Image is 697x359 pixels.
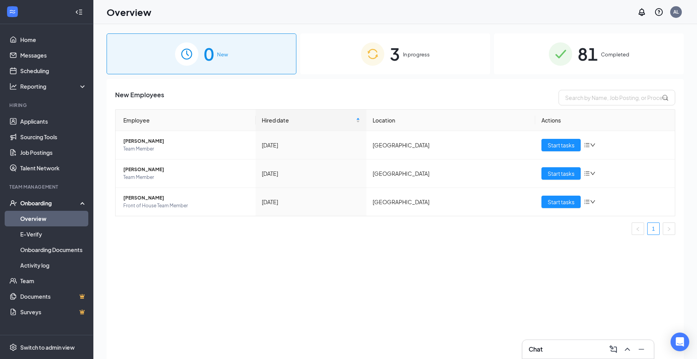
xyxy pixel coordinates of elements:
td: [GEOGRAPHIC_DATA] [366,159,535,188]
span: bars [584,142,590,148]
span: New [217,51,228,58]
span: New Employees [115,90,164,105]
input: Search by Name, Job Posting, or Process [559,90,675,105]
div: Onboarding [20,199,80,207]
span: Hired date [262,116,354,124]
span: 0 [204,40,214,67]
th: Actions [535,110,675,131]
div: Hiring [9,102,85,109]
svg: ChevronUp [623,345,632,354]
a: Talent Network [20,160,87,176]
span: [PERSON_NAME] [123,166,249,173]
button: Start tasks [541,196,581,208]
span: bars [584,170,590,177]
div: Open Intercom Messenger [671,333,689,351]
a: Scheduling [20,63,87,79]
button: right [663,222,675,235]
svg: UserCheck [9,199,17,207]
a: E-Verify [20,226,87,242]
span: down [590,199,595,205]
svg: WorkstreamLogo [9,8,16,16]
svg: Minimize [637,345,646,354]
svg: Collapse [75,8,83,16]
svg: Analysis [9,82,17,90]
span: Front of House Team Member [123,202,249,210]
span: Start tasks [548,169,574,178]
div: Team Management [9,184,85,190]
button: Start tasks [541,167,581,180]
a: Job Postings [20,145,87,160]
a: SurveysCrown [20,304,87,320]
div: Reporting [20,82,87,90]
span: Team Member [123,173,249,181]
button: ComposeMessage [607,343,620,355]
a: Overview [20,211,87,226]
div: [DATE] [262,198,360,206]
td: [GEOGRAPHIC_DATA] [366,131,535,159]
span: Completed [601,51,629,58]
th: Employee [116,110,256,131]
a: Onboarding Documents [20,242,87,257]
li: Previous Page [632,222,644,235]
span: Start tasks [548,198,574,206]
li: Next Page [663,222,675,235]
a: Sourcing Tools [20,129,87,145]
div: [DATE] [262,169,360,178]
td: [GEOGRAPHIC_DATA] [366,188,535,216]
button: Start tasks [541,139,581,151]
a: 1 [648,223,659,235]
span: 3 [390,40,400,67]
div: AL [673,9,679,15]
span: Start tasks [548,141,574,149]
span: [PERSON_NAME] [123,194,249,202]
button: left [632,222,644,235]
a: Home [20,32,87,47]
a: Applicants [20,114,87,129]
span: down [590,142,595,148]
h1: Overview [107,5,151,19]
a: Messages [20,47,87,63]
button: ChevronUp [621,343,634,355]
span: 81 [578,40,598,67]
span: right [667,227,671,231]
span: left [636,227,640,231]
button: Minimize [635,343,648,355]
span: Team Member [123,145,249,153]
a: DocumentsCrown [20,289,87,304]
svg: Notifications [637,7,646,17]
svg: Settings [9,343,17,351]
span: bars [584,199,590,205]
span: In progress [403,51,430,58]
svg: QuestionInfo [654,7,664,17]
span: [PERSON_NAME] [123,137,249,145]
a: Activity log [20,257,87,273]
div: Switch to admin view [20,343,75,351]
li: 1 [647,222,660,235]
svg: ComposeMessage [609,345,618,354]
span: down [590,171,595,176]
h3: Chat [529,345,543,354]
th: Location [366,110,535,131]
div: [DATE] [262,141,360,149]
a: Team [20,273,87,289]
